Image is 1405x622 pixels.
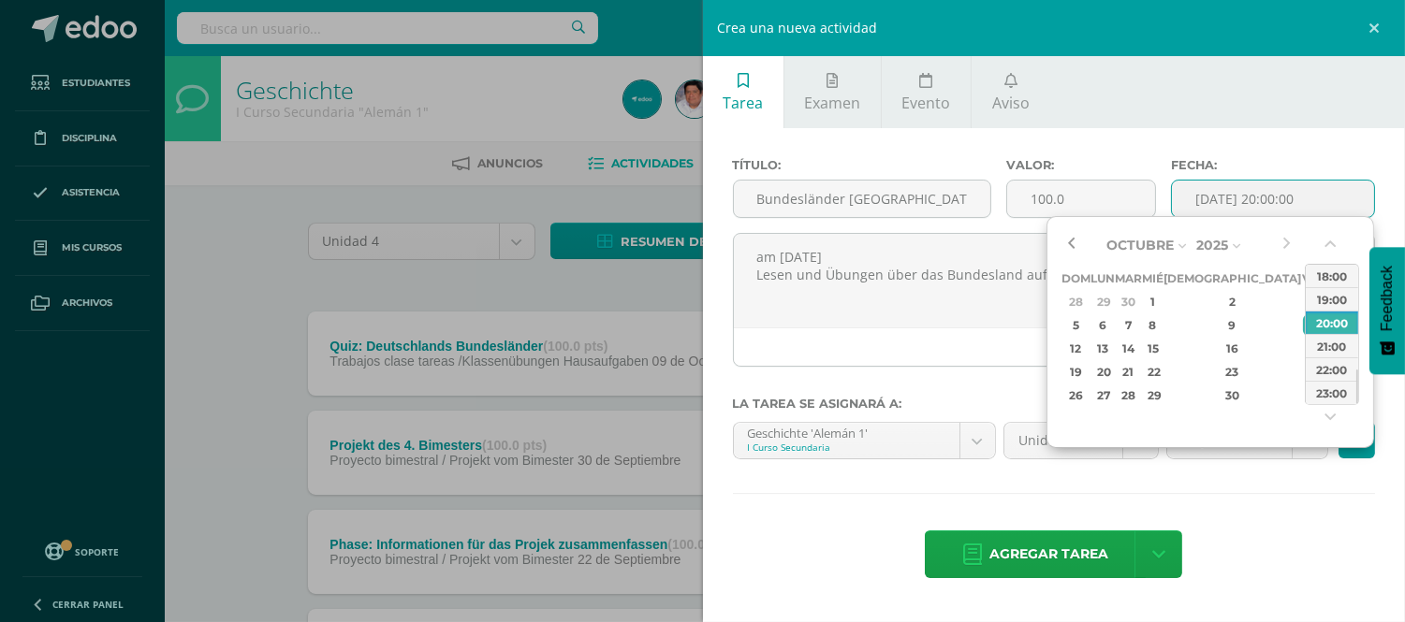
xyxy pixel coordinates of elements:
[901,93,950,113] span: Evento
[1142,267,1164,290] th: Mié
[733,158,992,172] label: Título:
[1064,361,1088,383] div: 19
[1306,287,1358,311] div: 19:00
[1306,311,1358,334] div: 20:00
[1093,314,1113,336] div: 6
[1064,384,1088,406] div: 26
[1006,158,1156,172] label: Valor:
[734,181,991,217] input: Título
[1144,314,1161,336] div: 8
[1004,423,1158,458] a: Unidad 4
[1064,291,1088,312] div: 28
[733,397,1376,411] label: La tarea se asignará a:
[1144,338,1161,359] div: 15
[1118,384,1139,406] div: 28
[1064,314,1088,336] div: 5
[1178,338,1288,359] div: 16
[1118,291,1139,312] div: 30
[1306,264,1358,287] div: 18:00
[1306,381,1358,404] div: 23:00
[1118,361,1139,383] div: 21
[1093,338,1113,359] div: 13
[1093,361,1113,383] div: 20
[1164,267,1301,290] th: [DEMOGRAPHIC_DATA]
[1178,314,1288,336] div: 9
[1144,384,1161,406] div: 29
[1018,423,1108,458] span: Unidad 4
[1301,267,1323,290] th: Vie
[748,441,945,454] div: I Curso Secundaria
[1115,267,1142,290] th: Mar
[1007,181,1155,217] input: Puntos máximos
[1144,291,1161,312] div: 1
[1061,267,1090,290] th: Dom
[1303,361,1320,383] div: 24
[1172,181,1374,217] input: Fecha de entrega
[748,423,945,441] div: Geschichte 'Alemán 1'
[1303,291,1320,312] div: 3
[784,56,881,128] a: Examen
[1303,314,1320,336] div: 10
[1178,361,1288,383] div: 23
[989,531,1108,577] span: Agregar tarea
[1093,291,1113,312] div: 29
[734,423,995,458] a: Geschichte 'Alemán 1'I Curso Secundaria
[1090,267,1115,290] th: Lun
[1303,338,1320,359] div: 17
[1064,338,1088,359] div: 12
[1106,237,1174,253] span: Octubre
[1306,334,1358,357] div: 21:00
[1144,361,1161,383] div: 22
[992,93,1030,113] span: Aviso
[1306,357,1358,381] div: 22:00
[1171,158,1375,172] label: Fecha:
[1118,338,1139,359] div: 14
[1178,291,1288,312] div: 2
[703,56,783,128] a: Tarea
[723,93,763,113] span: Tarea
[972,56,1049,128] a: Aviso
[1118,314,1139,336] div: 7
[804,93,860,113] span: Examen
[1369,247,1405,374] button: Feedback - Mostrar encuesta
[1178,384,1288,406] div: 30
[1379,266,1396,331] span: Feedback
[1093,384,1113,406] div: 27
[1303,384,1320,406] div: 31
[1196,237,1228,253] span: 2025
[882,56,971,128] a: Evento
